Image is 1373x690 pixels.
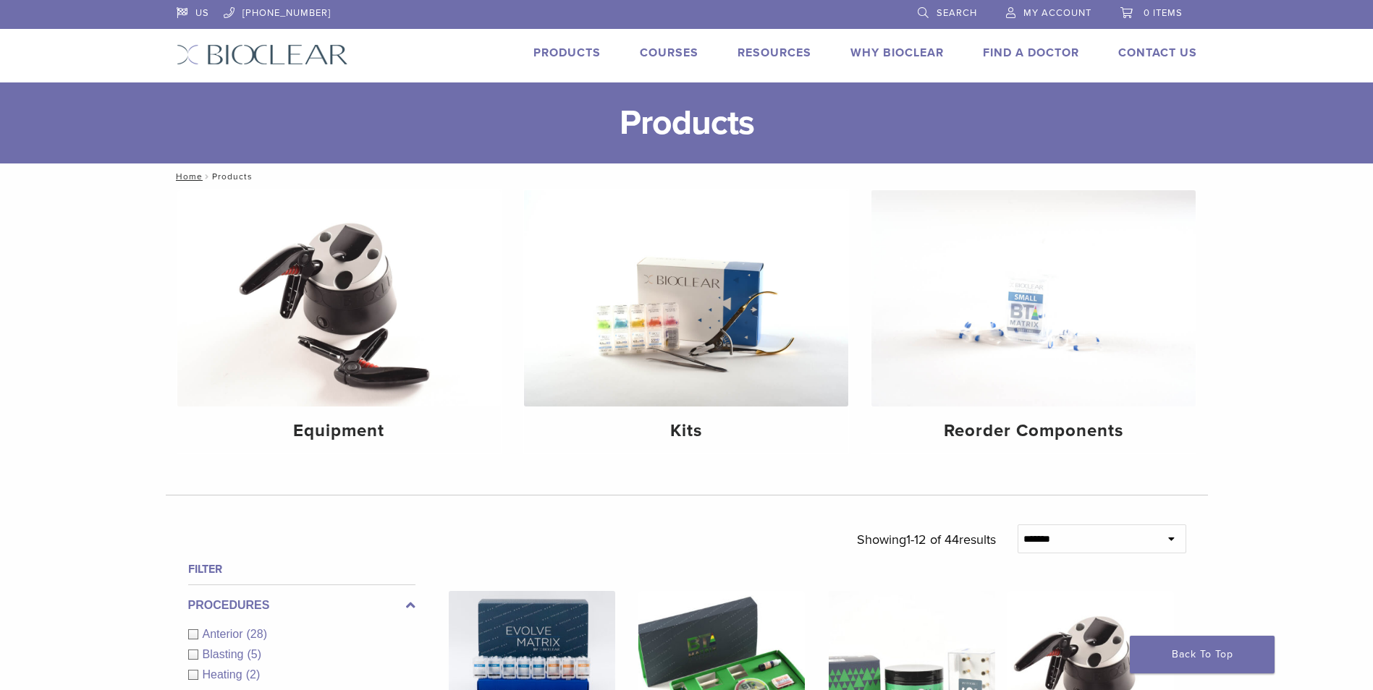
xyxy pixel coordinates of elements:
span: 1-12 of 44 [906,532,959,548]
h4: Filter [188,561,415,578]
a: Courses [640,46,698,60]
img: Kits [524,190,848,406]
img: Equipment [177,190,502,406]
a: Why Bioclear [850,46,944,60]
img: Bioclear [177,44,348,65]
a: Contact Us [1118,46,1197,60]
a: Find A Doctor [983,46,1079,60]
a: Home [172,171,203,182]
label: Procedures [188,597,415,614]
a: Back To Top [1130,636,1275,673]
span: Search [937,7,977,19]
a: Products [533,46,601,60]
span: (2) [246,668,261,681]
span: Anterior [203,628,247,640]
span: (5) [247,648,261,660]
span: 0 items [1144,7,1183,19]
nav: Products [166,163,1208,189]
p: Showing results [857,524,996,555]
a: Equipment [177,190,502,453]
a: Kits [524,190,848,453]
a: Reorder Components [871,190,1196,453]
h4: Equipment [189,418,490,444]
span: My Account [1023,7,1091,19]
img: Reorder Components [871,190,1196,406]
h4: Reorder Components [883,418,1184,444]
span: Blasting [203,648,248,660]
a: Resources [738,46,811,60]
span: / [203,173,212,180]
h4: Kits [536,418,837,444]
span: Heating [203,668,246,681]
span: (28) [247,628,267,640]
